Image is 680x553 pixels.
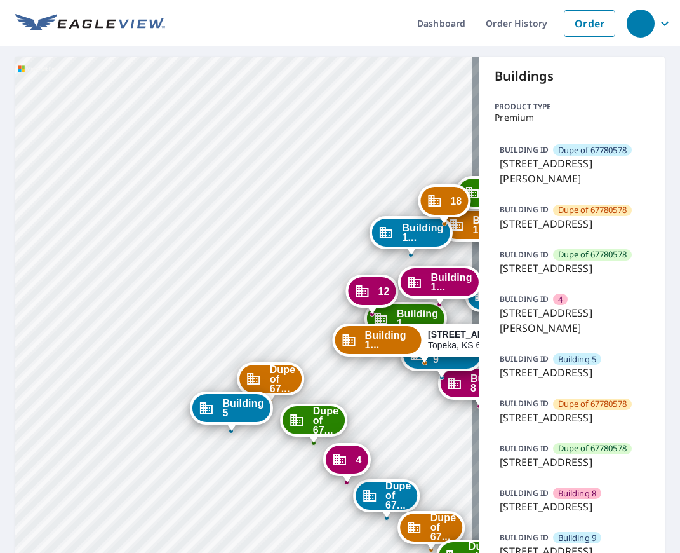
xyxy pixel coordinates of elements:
[345,275,398,314] div: Dropped pin, building 12, Commercial property, 3925 Southwest Twilight Drive Topeka, KS 66614
[558,294,563,306] span: 4
[500,144,549,155] p: BUILDING ID
[500,365,644,380] p: [STREET_ADDRESS]
[438,367,521,406] div: Dropped pin, building Building 8, Commercial property, 3925 Southwest Twilight Drive Topeka, KS 6...
[365,331,415,350] span: Building 1...
[385,481,411,510] span: Dupe of 67...
[430,513,457,542] span: Dupe of 67...
[500,488,549,498] p: BUILDING ID
[222,399,263,418] span: Building 5
[564,10,615,37] a: Order
[456,176,538,215] div: Dropped pin, building Building 15, Commercial property, 3925 Southwest Twilight Drive Topeka, KS ...
[190,392,272,431] div: Dropped pin, building Building 5, Commercial property, 3925 Southwest Twilight Drive Topeka, KS 6...
[495,113,650,123] p: Premium
[500,353,549,364] p: BUILDING ID
[378,287,389,296] span: 12
[418,184,470,224] div: Dropped pin, building 18, Commercial property, 3925 Southwest Twilight Drive Topeka, KS 66614
[558,144,627,156] span: Dupe of 67780578
[402,223,443,242] span: Building 1...
[500,294,549,304] p: BUILDING ID
[558,488,597,500] span: Building 8
[558,398,627,410] span: Dupe of 67780578
[333,324,517,363] div: Dropped pin, building Building 10, Commercial property, 3925 Southwest Twilight Drive Topeka, KS ...
[450,196,462,206] span: 18
[558,532,597,544] span: Building 9
[323,443,370,482] div: Dropped pin, building 4, Commercial property, 3925 Southwest Twilight Dr Topeka, KS 66614
[364,302,447,341] div: Dropped pin, building Building 11, Commercial property, 3925 Southwest Twilight Drive Topeka, KS ...
[500,398,549,409] p: BUILDING ID
[398,511,465,550] div: Dropped pin, building Dupe of 67780578, Commercial property, 3925 Southwest Twilight Drive Topeka...
[500,410,644,425] p: [STREET_ADDRESS]
[500,454,644,470] p: [STREET_ADDRESS]
[558,204,627,216] span: Dupe of 67780578
[313,406,339,435] span: Dupe of 67...
[433,345,474,364] span: Building 9
[428,329,509,351] div: Topeka, KS 66614
[353,479,420,519] div: Dropped pin, building Dupe of 67780578, Commercial property, 3925 SW Twilight Dr Topeka, KS 66614
[558,353,597,365] span: Building 5
[397,309,438,328] span: Building 1...
[398,266,481,305] div: Dropped pin, building Building 16, Commercial property, 3925 Southwest Twilight Drive Topeka, KS ...
[428,329,517,339] strong: [STREET_ADDRESS]
[470,374,512,393] span: Building 8
[500,216,644,231] p: [STREET_ADDRESS]
[237,362,305,402] div: Dropped pin, building Dupe of 67780578, Commercial property, 3925 Southwest Twilight Drive Topeka...
[500,249,549,260] p: BUILDING ID
[495,67,650,86] p: Buildings
[558,249,627,261] span: Dupe of 67780578
[500,204,549,215] p: BUILDING ID
[270,365,296,393] span: Dupe of 67...
[500,532,549,543] p: BUILDING ID
[370,216,452,256] div: Dropped pin, building Building 17, Commercial property, 3925 Southwest Twilight Drive Topeka, KS ...
[500,499,644,514] p: [STREET_ADDRESS]
[500,261,644,276] p: [STREET_ADDRESS]
[430,273,472,292] span: Building 1...
[356,455,361,465] span: 4
[500,305,644,336] p: [STREET_ADDRESS][PERSON_NAME]
[495,101,650,113] p: Product type
[281,404,348,443] div: Dropped pin, building Dupe of 67780578, Commercial property, 3925 Southwest Twilight Drive Topeka...
[500,443,549,454] p: BUILDING ID
[500,156,644,186] p: [STREET_ADDRESS][PERSON_NAME]
[15,14,165,33] img: EV Logo
[558,442,627,454] span: Dupe of 67780578
[472,215,514,235] span: Building 1...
